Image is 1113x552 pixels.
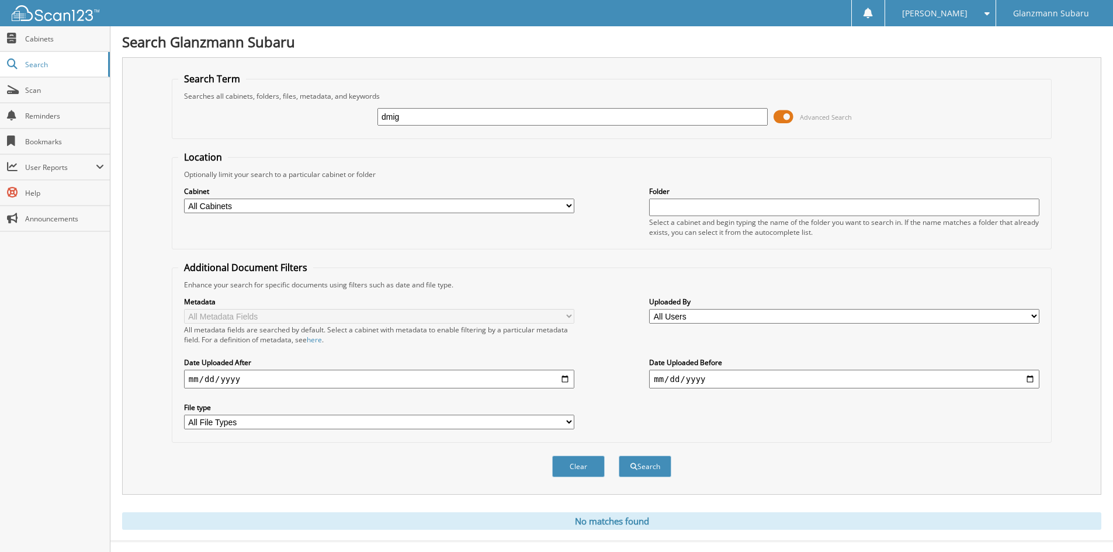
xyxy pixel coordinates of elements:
span: Scan [25,85,104,95]
img: scan123-logo-white.svg [12,5,99,21]
legend: Search Term [178,72,246,85]
label: Date Uploaded Before [649,357,1039,367]
span: Cabinets [25,34,104,44]
input: start [184,370,574,388]
span: [PERSON_NAME] [902,10,968,17]
span: Bookmarks [25,137,104,147]
label: Folder [649,186,1039,196]
div: All metadata fields are searched by default. Select a cabinet with metadata to enable filtering b... [184,325,574,345]
div: No matches found [122,512,1101,530]
label: Metadata [184,297,574,307]
label: File type [184,402,574,412]
div: Select a cabinet and begin typing the name of the folder you want to search in. If the name match... [649,217,1039,237]
legend: Additional Document Filters [178,261,313,274]
span: Announcements [25,214,104,224]
label: Cabinet [184,186,574,196]
label: Uploaded By [649,297,1039,307]
span: Glanzmann Subaru [1013,10,1089,17]
h1: Search Glanzmann Subaru [122,32,1101,51]
span: Advanced Search [800,113,852,121]
legend: Location [178,151,228,164]
button: Search [619,456,671,477]
div: Searches all cabinets, folders, files, metadata, and keywords [178,91,1045,101]
span: Help [25,188,104,198]
label: Date Uploaded After [184,357,574,367]
a: here [307,335,322,345]
button: Clear [552,456,605,477]
span: User Reports [25,162,96,172]
span: Reminders [25,111,104,121]
div: Optionally limit your search to a particular cabinet or folder [178,169,1045,179]
div: Enhance your search for specific documents using filters such as date and file type. [178,280,1045,290]
input: end [649,370,1039,388]
span: Search [25,60,102,70]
